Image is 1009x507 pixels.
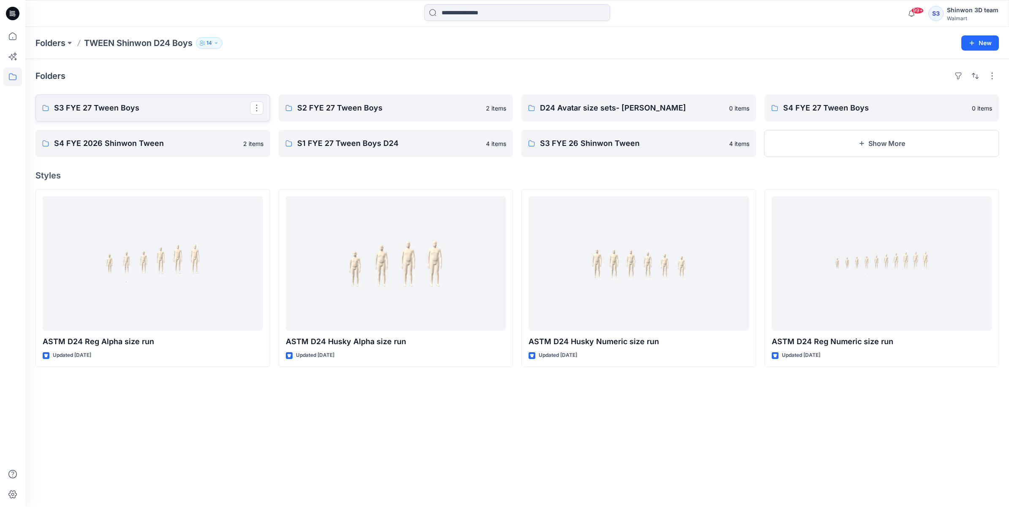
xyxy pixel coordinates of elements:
[196,37,222,49] button: 14
[297,138,481,149] p: S1 FYE 27 Tween Boys D24
[486,139,506,148] p: 4 items
[972,104,992,113] p: 0 items
[43,196,263,331] a: ASTM D24 Reg Alpha size run
[521,130,756,157] a: S3 FYE 26 Shinwon Tween4 items
[947,5,998,15] div: Shinwon 3D team
[529,196,749,331] a: ASTM D24 Husky Numeric size run
[35,130,270,157] a: S4 FYE 2026 Shinwon Tween2 items
[729,104,749,113] p: 0 items
[296,351,334,360] p: Updated [DATE]
[35,37,65,49] a: Folders
[243,139,263,148] p: 2 items
[539,351,577,360] p: Updated [DATE]
[529,336,749,348] p: ASTM D24 Husky Numeric size run
[765,94,999,121] a: S4 FYE 27 Tween Boys0 items
[911,7,924,14] span: 99+
[947,15,998,22] div: Walmart
[765,130,999,157] button: Show More
[279,94,513,121] a: S2 FYE 27 Tween Boys2 items
[782,351,820,360] p: Updated [DATE]
[772,196,992,331] a: ASTM D24 Reg Numeric size run
[297,102,481,114] p: S2 FYE 27 Tween Boys
[35,170,999,181] h4: Styles
[54,102,250,114] p: S3 FYE 27 Tween Boys
[43,336,263,348] p: ASTM D24 Reg Alpha size run
[286,196,506,331] a: ASTM D24 Husky Alpha size run
[279,130,513,157] a: S1 FYE 27 Tween Boys D244 items
[35,94,270,121] a: S3 FYE 27 Tween Boys
[521,94,756,121] a: D24 Avatar size sets- [PERSON_NAME]0 items
[53,351,91,360] p: Updated [DATE]
[540,138,724,149] p: S3 FYE 26 Shinwon Tween
[928,6,944,21] div: S3
[54,138,238,149] p: S4 FYE 2026 Shinwon Tween
[35,71,65,81] h4: Folders
[772,336,992,348] p: ASTM D24 Reg Numeric size run
[783,102,967,114] p: S4 FYE 27 Tween Boys
[84,37,193,49] p: TWEEN Shinwon D24 Boys
[540,102,724,114] p: D24 Avatar size sets- [PERSON_NAME]
[286,336,506,348] p: ASTM D24 Husky Alpha size run
[486,104,506,113] p: 2 items
[961,35,999,51] button: New
[729,139,749,148] p: 4 items
[206,38,212,48] p: 14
